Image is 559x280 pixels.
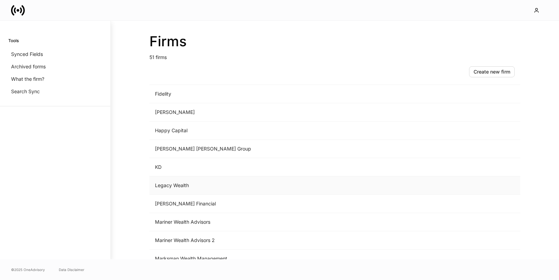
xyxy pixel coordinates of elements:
td: [PERSON_NAME] [149,103,405,122]
p: Search Sync [11,88,40,95]
td: Happy Capital [149,122,405,140]
td: [PERSON_NAME] Financial [149,195,405,213]
td: Marksman Wealth Management [149,250,405,268]
td: [PERSON_NAME] [PERSON_NAME] Group [149,140,405,158]
td: Mariner Wealth Advisors 2 [149,231,405,250]
h6: Tools [8,37,19,44]
p: Archived forms [11,63,46,70]
h2: Firms [149,33,520,50]
button: Create new firm [469,66,515,77]
p: What the firm? [11,76,44,83]
td: KD [149,158,405,176]
a: Synced Fields [8,48,102,60]
a: What the firm? [8,73,102,85]
a: Search Sync [8,85,102,98]
td: Mariner Wealth Advisors [149,213,405,231]
td: Fidelity [149,85,405,103]
div: Create new firm [474,69,510,74]
a: Data Disclaimer [59,267,84,272]
p: 51 firms [149,50,520,61]
a: Archived forms [8,60,102,73]
td: Legacy Wealth [149,176,405,195]
span: © 2025 OneAdvisory [11,267,45,272]
p: Synced Fields [11,51,43,58]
